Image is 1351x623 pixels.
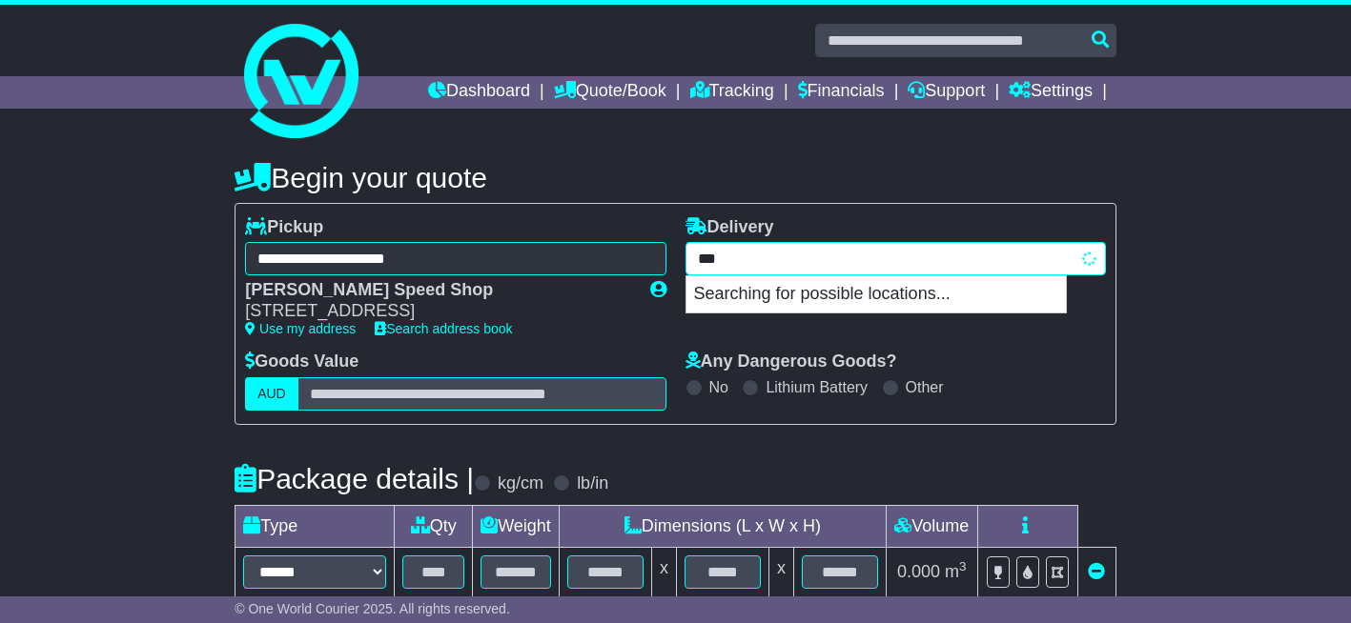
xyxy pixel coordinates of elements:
label: Pickup [245,217,323,238]
typeahead: Please provide city [686,242,1106,275]
td: x [768,547,793,596]
label: No [709,378,728,396]
label: Any Dangerous Goods? [686,352,897,372]
a: Dashboard [428,76,530,109]
span: m [945,562,967,581]
div: [PERSON_NAME] Speed Shop [245,280,630,301]
label: kg/cm [498,473,543,494]
td: Weight [473,505,560,547]
h4: Package details | [235,463,474,494]
h4: Begin your quote [235,162,1116,193]
label: Delivery [686,217,774,238]
label: AUD [245,377,298,411]
label: lb/in [577,473,608,494]
a: Use my address [245,321,356,336]
a: Settings [1009,76,1093,109]
div: [STREET_ADDRESS] [245,301,630,322]
span: © One World Courier 2025. All rights reserved. [235,601,510,616]
a: Quote/Book [554,76,666,109]
td: Volume [886,505,977,547]
label: Lithium Battery [766,378,868,396]
label: Goods Value [245,352,358,372]
td: Type [235,505,395,547]
label: Other [906,378,944,396]
span: 0.000 [897,562,940,581]
a: Support [908,76,985,109]
sup: 3 [959,559,967,573]
a: Financials [798,76,885,109]
td: x [651,547,676,596]
a: Search address book [375,321,512,336]
a: Tracking [690,76,774,109]
td: Qty [395,505,473,547]
p: Searching for possible locations... [686,276,1066,312]
a: Remove this item [1088,562,1105,581]
td: Dimensions (L x W x H) [559,505,886,547]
